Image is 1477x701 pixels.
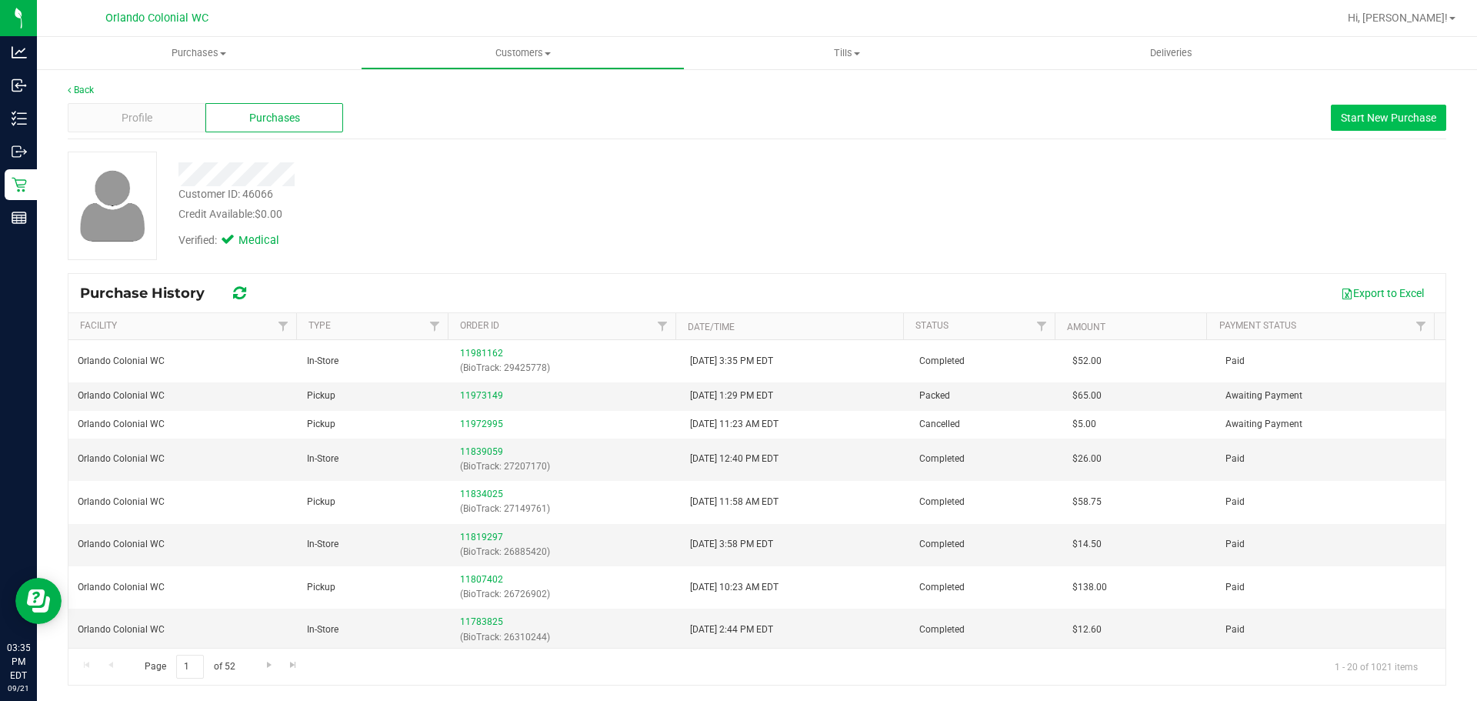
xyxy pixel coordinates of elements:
span: Packed [919,389,950,403]
a: Tills [685,37,1009,69]
span: $65.00 [1072,389,1102,403]
span: Pickup [307,580,335,595]
span: Awaiting Payment [1225,389,1302,403]
span: Paid [1225,452,1245,466]
span: Cancelled [919,417,960,432]
a: Amount [1067,322,1105,332]
span: Deliveries [1129,46,1213,60]
p: (BioTrack: 29425778) [460,361,671,376]
span: [DATE] 3:58 PM EDT [690,537,773,552]
span: Paid [1225,537,1245,552]
span: Completed [919,495,965,509]
a: Back [68,85,94,95]
inline-svg: Reports [12,210,27,225]
span: Pickup [307,495,335,509]
span: Completed [919,354,965,369]
p: 09/21 [7,683,30,694]
span: Orlando Colonial WC [78,537,165,552]
a: Filter [271,313,296,339]
span: [DATE] 3:35 PM EDT [690,354,773,369]
span: Start New Purchase [1341,112,1436,124]
span: Orlando Colonial WC [78,580,165,595]
a: 11981162 [460,348,503,359]
span: Orlando Colonial WC [78,495,165,509]
a: Customers [361,37,685,69]
a: Facility [80,320,117,331]
a: 11783825 [460,616,503,627]
a: Filter [650,313,675,339]
span: Profile [122,110,152,126]
p: (BioTrack: 26310244) [460,630,671,645]
span: Completed [919,452,965,466]
span: Purchases [249,110,300,126]
a: 11807402 [460,574,503,585]
span: [DATE] 11:58 AM EDT [690,495,779,509]
span: $58.75 [1072,495,1102,509]
div: Credit Available: [178,206,856,222]
span: Paid [1225,354,1245,369]
span: Orlando Colonial WC [78,623,165,637]
inline-svg: Analytics [12,45,27,60]
a: Go to the last page [282,655,305,676]
a: 11972995 [460,419,503,429]
span: Page of 52 [132,655,248,679]
span: Tills [685,46,1008,60]
span: 1 - 20 of 1021 items [1322,655,1430,678]
button: Start New Purchase [1331,105,1446,131]
a: Filter [1409,313,1434,339]
iframe: Resource center [15,578,62,624]
a: 11839059 [460,446,503,457]
div: Verified: [178,232,300,249]
p: (BioTrack: 26726902) [460,587,671,602]
a: Purchases [37,37,361,69]
span: In-Store [307,354,338,369]
span: $12.60 [1072,623,1102,637]
img: user-icon.png [72,166,153,245]
span: Paid [1225,580,1245,595]
span: $138.00 [1072,580,1107,595]
p: (BioTrack: 27207170) [460,459,671,474]
p: (BioTrack: 27149761) [460,502,671,516]
span: Pickup [307,389,335,403]
div: Customer ID: 46066 [178,186,273,202]
button: Export to Excel [1331,280,1434,306]
a: Filter [1029,313,1055,339]
input: 1 [176,655,204,679]
span: [DATE] 1:29 PM EDT [690,389,773,403]
span: $14.50 [1072,537,1102,552]
span: Orlando Colonial WC [78,417,165,432]
a: Order ID [460,320,499,331]
span: Purchases [37,46,361,60]
span: [DATE] 12:40 PM EDT [690,452,779,466]
span: [DATE] 10:23 AM EDT [690,580,779,595]
inline-svg: Inbound [12,78,27,93]
a: 11819297 [460,532,503,542]
span: Completed [919,580,965,595]
a: 11834025 [460,489,503,499]
span: Medical [238,232,300,249]
span: In-Store [307,623,338,637]
span: Orlando Colonial WC [78,389,165,403]
span: Orlando Colonial WC [78,452,165,466]
span: In-Store [307,537,338,552]
span: [DATE] 11:23 AM EDT [690,417,779,432]
inline-svg: Outbound [12,144,27,159]
span: Awaiting Payment [1225,417,1302,432]
a: Date/Time [688,322,735,332]
span: Hi, [PERSON_NAME]! [1348,12,1448,24]
a: Go to the next page [258,655,280,676]
inline-svg: Retail [12,177,27,192]
span: Purchase History [80,285,220,302]
span: Completed [919,623,965,637]
span: Pickup [307,417,335,432]
p: 03:35 PM EDT [7,641,30,683]
a: Type [308,320,331,331]
span: Paid [1225,495,1245,509]
span: Paid [1225,623,1245,637]
span: [DATE] 2:44 PM EDT [690,623,773,637]
span: Orlando Colonial WC [105,12,208,25]
a: Filter [422,313,448,339]
span: Orlando Colonial WC [78,354,165,369]
span: Completed [919,537,965,552]
a: 11973149 [460,390,503,401]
